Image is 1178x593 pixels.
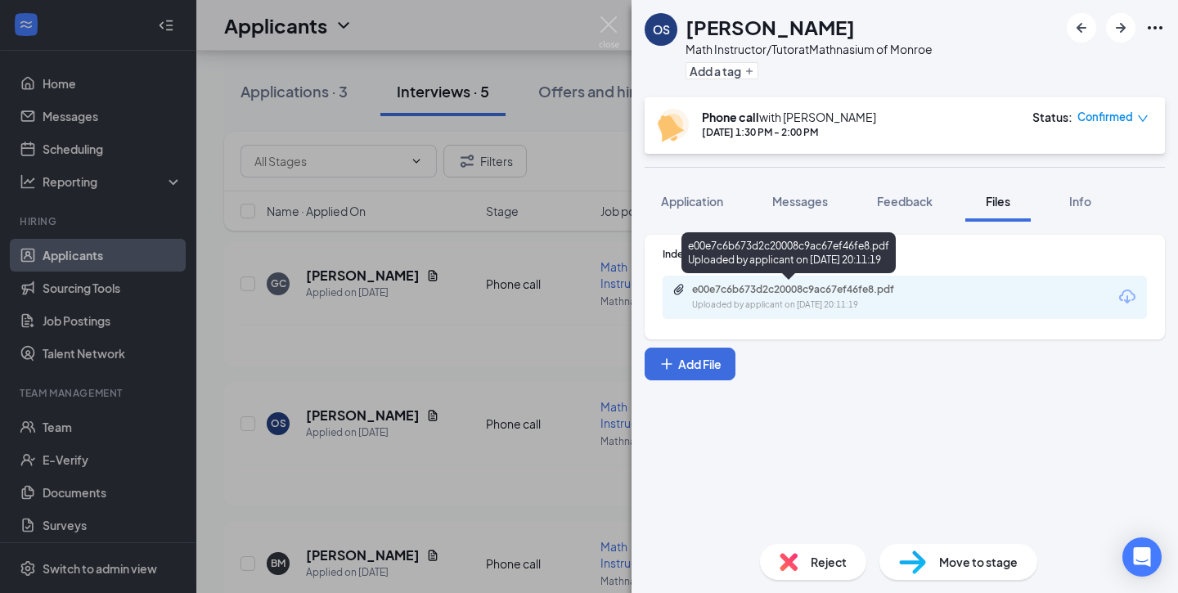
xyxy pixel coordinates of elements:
span: Feedback [877,194,933,209]
span: Reject [811,553,847,571]
button: ArrowRight [1106,13,1135,43]
div: Open Intercom Messenger [1122,537,1162,577]
button: Add FilePlus [645,348,735,380]
svg: Paperclip [672,283,686,296]
span: Messages [772,194,828,209]
span: Application [661,194,723,209]
div: e00e7c6b673d2c20008c9ac67ef46fe8.pdf Uploaded by applicant on [DATE] 20:11:19 [681,232,896,273]
svg: Plus [659,356,675,372]
span: Files [986,194,1010,209]
svg: ArrowLeftNew [1072,18,1091,38]
div: e00e7c6b673d2c20008c9ac67ef46fe8.pdf [692,283,921,296]
svg: ArrowRight [1111,18,1131,38]
span: Confirmed [1077,109,1133,125]
span: Info [1069,194,1091,209]
svg: Plus [744,66,754,76]
div: with [PERSON_NAME] [702,109,876,125]
a: Paperclipe00e7c6b673d2c20008c9ac67ef46fe8.pdfUploaded by applicant on [DATE] 20:11:19 [672,283,937,312]
button: PlusAdd a tag [686,62,758,79]
span: down [1137,113,1149,124]
div: Math Instructor/Tutor at Mathnasium of Monroe [686,41,933,57]
b: Phone call [702,110,759,124]
svg: Download [1117,287,1137,307]
div: OS [653,21,670,38]
svg: Ellipses [1145,18,1165,38]
div: Indeed Resume [663,247,1147,261]
button: ArrowLeftNew [1067,13,1096,43]
span: Move to stage [939,553,1018,571]
div: Status : [1032,109,1072,125]
div: Uploaded by applicant on [DATE] 20:11:19 [692,299,937,312]
h1: [PERSON_NAME] [686,13,855,41]
div: [DATE] 1:30 PM - 2:00 PM [702,125,876,139]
